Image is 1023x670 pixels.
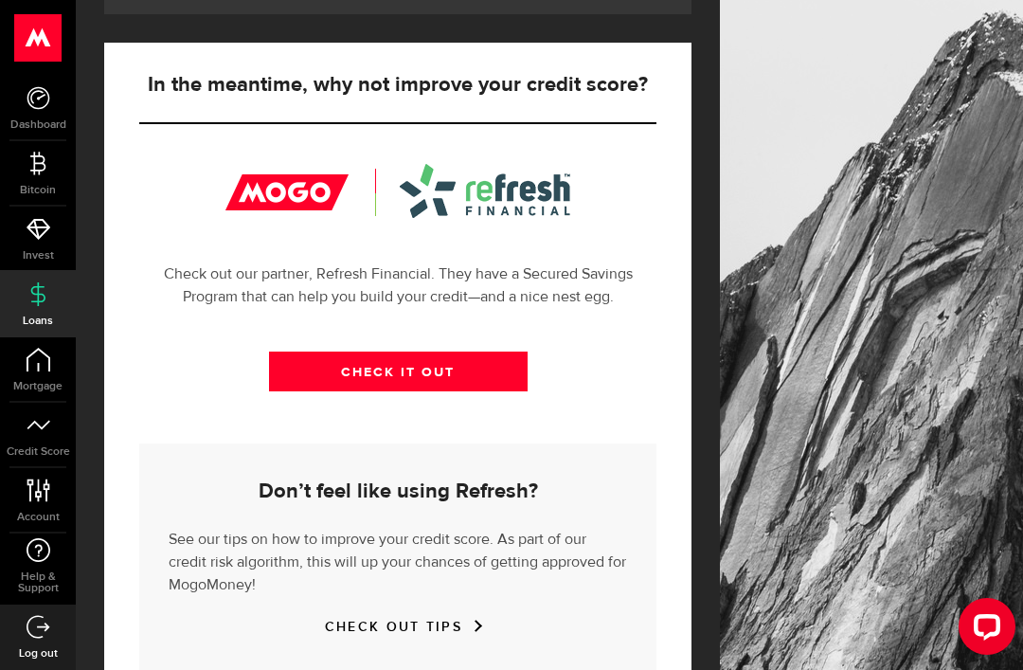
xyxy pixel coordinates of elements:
a: CHECK OUT TIPS [325,619,471,635]
iframe: LiveChat chat widget [943,590,1023,670]
p: See our tips on how to improve your credit score. As part of our credit risk algorithm, this will... [169,524,627,597]
p: Check out our partner, Refresh Financial. They have a Secured Savings Program that can help you b... [139,263,656,309]
a: CHECK IT OUT [269,352,528,391]
h5: Don’t feel like using Refresh? [169,480,627,503]
h5: In the meantime, why not improve your credit score? [139,74,656,97]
